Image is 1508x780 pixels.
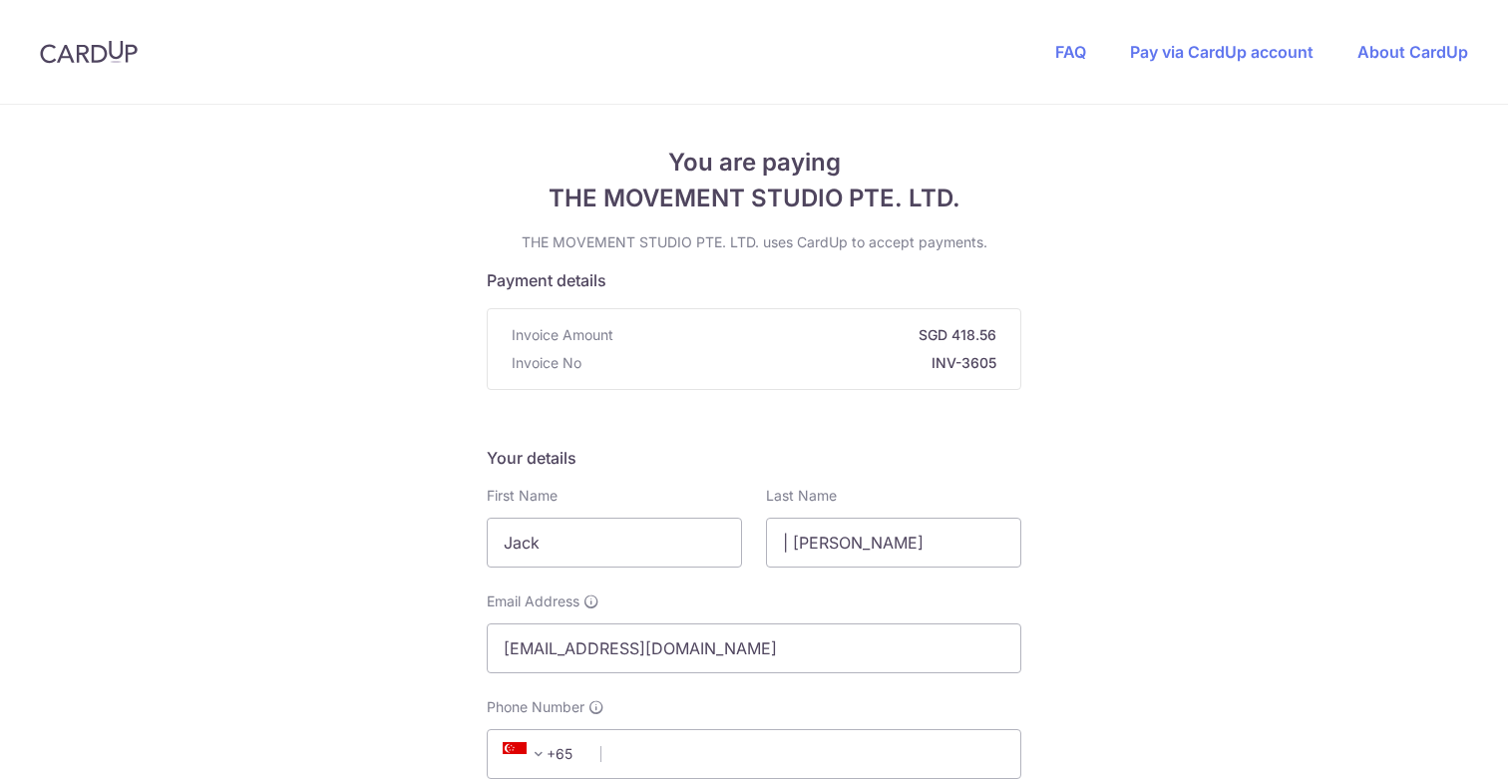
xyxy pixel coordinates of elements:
[487,232,1021,252] p: THE MOVEMENT STUDIO PTE. LTD. uses CardUp to accept payments.
[487,697,584,717] span: Phone Number
[503,742,551,766] span: +65
[1130,42,1314,62] a: Pay via CardUp account
[512,325,613,345] span: Invoice Amount
[589,353,996,373] strong: INV-3605
[487,145,1021,181] span: You are paying
[512,353,581,373] span: Invoice No
[487,486,558,506] label: First Name
[487,591,579,611] span: Email Address
[1055,42,1086,62] a: FAQ
[40,40,138,64] img: CardUp
[487,181,1021,216] span: THE MOVEMENT STUDIO PTE. LTD.
[487,518,742,568] input: First name
[487,446,1021,470] h5: Your details
[766,518,1021,568] input: Last name
[766,486,837,506] label: Last Name
[1357,42,1468,62] a: About CardUp
[487,268,1021,292] h5: Payment details
[487,623,1021,673] input: Email address
[621,325,996,345] strong: SGD 418.56
[497,742,586,766] span: +65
